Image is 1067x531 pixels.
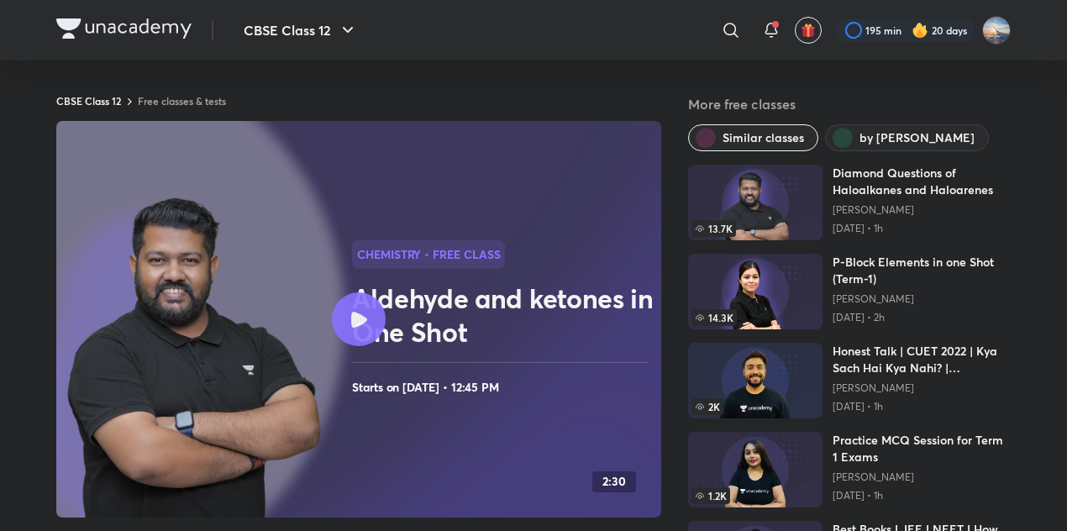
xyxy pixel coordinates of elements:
[723,129,804,146] span: Similar classes
[352,281,654,349] h2: Aldehyde and ketones in One Shot
[691,309,737,326] span: 14.3K
[833,432,1011,465] h6: Practice MCQ Session for Term 1 Exams
[833,254,1011,287] h6: P-Block Elements in one Shot (Term-1)
[688,94,1011,114] h5: More free classes
[56,94,121,108] a: CBSE Class 12
[801,23,816,38] img: avatar
[833,165,1011,198] h6: Diamond Questions of Haloalkanes and Haloarenes
[833,292,1011,306] a: [PERSON_NAME]
[833,381,1011,395] a: [PERSON_NAME]
[833,489,1011,502] p: [DATE] • 1h
[859,129,975,146] span: by Bharat Panchal
[833,222,1011,235] p: [DATE] • 1h
[691,220,736,237] span: 13.7K
[833,311,1011,324] p: [DATE] • 2h
[912,22,928,39] img: streak
[352,376,654,398] h4: Starts on [DATE] • 12:45 PM
[56,18,192,39] img: Company Logo
[234,13,368,47] button: CBSE Class 12
[691,398,723,415] span: 2K
[833,400,1011,413] p: [DATE] • 1h
[691,487,730,504] span: 1.2K
[795,17,822,44] button: avatar
[56,18,192,43] a: Company Logo
[833,343,1011,376] h6: Honest Talk | CUET 2022 | Kya Sach Hai Kya Nahi? | [PERSON_NAME], Kya Nahi?
[833,203,1011,217] a: [PERSON_NAME]
[138,94,226,108] a: Free classes & tests
[833,471,1011,484] a: [PERSON_NAME]
[688,124,818,151] button: Similar classes
[982,16,1011,45] img: Arihant kumar
[825,124,989,151] button: by Bharat Panchal
[602,475,626,489] h4: 2:30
